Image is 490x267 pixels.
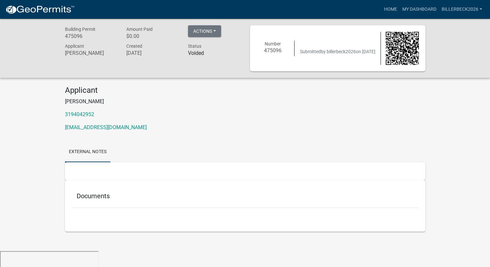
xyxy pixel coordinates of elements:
h6: 475096 [257,47,290,54]
img: QR code [386,32,419,65]
a: 3194042952 [65,111,94,117]
h5: Documents [77,192,414,200]
span: Applicant [65,43,84,49]
a: [EMAIL_ADDRESS][DOMAIN_NAME] [65,124,147,130]
h4: Applicant [65,86,425,95]
strong: Voided [188,50,204,56]
button: Actions [188,25,221,37]
span: Submitted on [DATE] [300,49,375,54]
span: Amount Paid [126,27,153,32]
a: My Dashboard [400,3,439,16]
h6: 475096 [65,33,117,39]
h6: [PERSON_NAME] [65,50,117,56]
span: Building Permit [65,27,95,32]
span: by billerbeck2026 [321,49,356,54]
p: [PERSON_NAME] [65,98,425,105]
span: Created [126,43,142,49]
h6: $0.00 [126,33,178,39]
a: billerbeck2026 [439,3,485,16]
a: External Notes [65,142,110,163]
h6: [DATE] [126,50,178,56]
span: Status [188,43,201,49]
span: Number [265,41,281,46]
a: Home [382,3,400,16]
